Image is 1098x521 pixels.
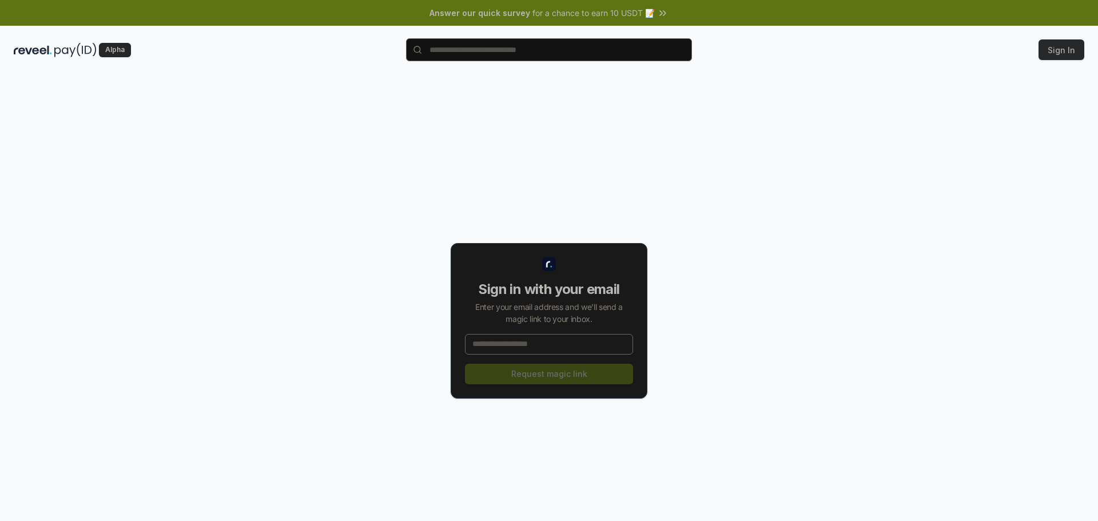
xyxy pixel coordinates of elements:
img: pay_id [54,43,97,57]
img: logo_small [542,257,556,271]
div: Enter your email address and we’ll send a magic link to your inbox. [465,301,633,325]
button: Sign In [1039,39,1084,60]
span: Answer our quick survey [429,7,530,19]
span: for a chance to earn 10 USDT 📝 [532,7,655,19]
img: reveel_dark [14,43,52,57]
div: Alpha [99,43,131,57]
div: Sign in with your email [465,280,633,299]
